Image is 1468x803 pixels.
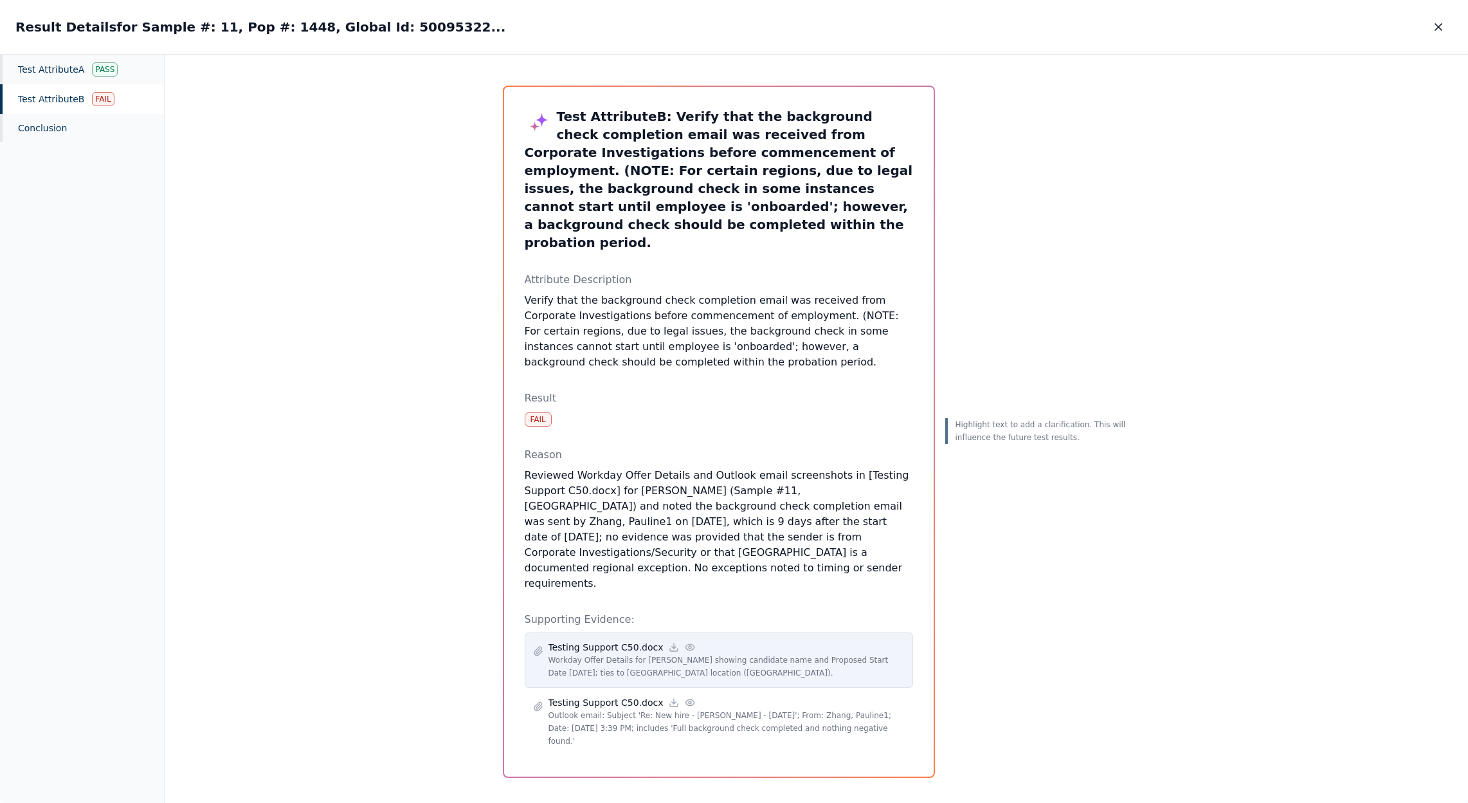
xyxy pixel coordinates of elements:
[525,107,913,252] h3: Test Attribute B : Verify that the background check completion email was received from Corporate ...
[525,391,913,406] p: Result
[525,447,913,463] p: Reason
[525,293,913,370] p: Verify that the background check completion email was received from Corporate Investigations befo...
[668,697,680,708] a: Download file
[956,418,1130,444] p: Highlight text to add a clarification. This will influence the future test results.
[548,709,905,748] p: Outlook email: Subject 'Re: New hire - [PERSON_NAME] - [DATE]'; From: Zhang, Pauline1; Date: [DAT...
[525,272,913,288] p: Attribute Description
[92,92,114,106] div: Fail
[92,62,118,77] div: Pass
[548,696,664,709] p: Testing Support C50.docx
[548,654,905,679] p: Workday Offer Details for [PERSON_NAME] showing candidate name and Proposed Start Date [DATE]; ti...
[525,468,913,591] p: Reviewed Workday Offer Details and Outlook email screenshots in [Testing Support C50.docx] for [P...
[15,18,505,36] h2: Result Details for Sample #: 11, Pop #: 1448, Global Id: 50095322...
[668,641,680,653] a: Download file
[525,412,552,427] div: Fail
[548,641,664,654] p: Testing Support C50.docx
[525,612,913,627] p: Supporting Evidence:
